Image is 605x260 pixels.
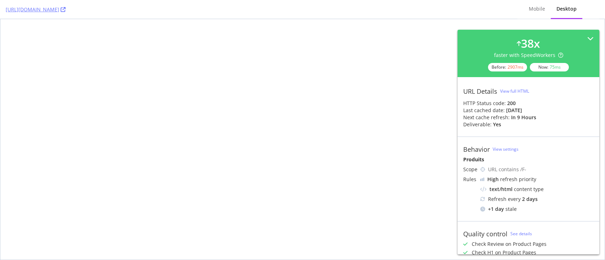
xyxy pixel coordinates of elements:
[510,231,532,237] a: See details
[487,176,536,183] div: refresh priority
[529,5,545,12] div: Mobile
[488,63,527,71] div: Before:
[463,176,477,183] div: Rules
[472,249,536,256] div: Check H1 on Product Pages
[463,230,508,238] div: Quality control
[493,121,501,128] div: Yes
[511,114,536,121] div: in 9 hours
[500,88,529,94] div: View full HTML
[488,166,594,173] div: URL contains /F-
[463,100,594,107] div: HTTP Status code:
[550,64,561,70] div: 75 ms
[556,5,577,12] div: Desktop
[506,107,522,114] div: [DATE]
[508,64,523,70] div: 2907 ms
[480,196,594,203] div: Refresh every
[6,6,66,13] a: [URL][DOMAIN_NAME]
[463,107,505,114] div: Last cached date:
[463,114,510,121] div: Next cache refresh:
[522,196,538,203] div: 2 days
[463,166,477,173] div: Scope
[480,186,594,193] div: content type
[530,63,569,71] div: Now:
[463,121,492,128] div: Deliverable:
[493,146,519,152] a: View settings
[489,186,512,193] div: text/html
[480,178,484,181] img: cRr4yx4cyByr8BeLxltRlzBPIAAAAAElFTkSuQmCC
[463,156,594,163] div: Produits
[494,52,563,59] div: faster with SpeedWorkers
[480,206,594,213] div: stale
[463,87,497,95] div: URL Details
[500,86,529,97] button: View full HTML
[507,100,516,106] strong: 200
[488,206,504,213] div: + 1 day
[463,145,490,153] div: Behavior
[521,35,540,52] div: 38 x
[472,241,547,248] div: Check Review on Product Pages
[487,176,499,183] div: High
